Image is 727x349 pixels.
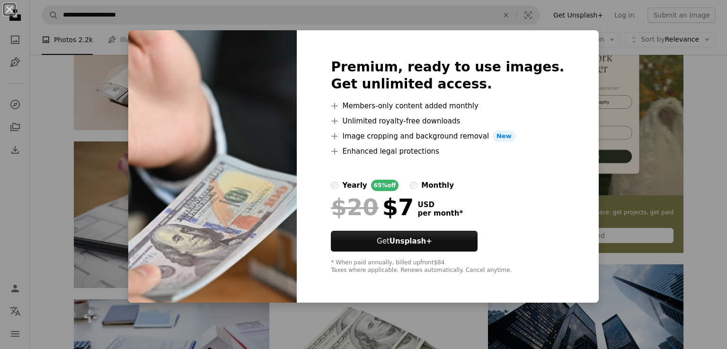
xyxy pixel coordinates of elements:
input: yearly65%off [331,182,338,189]
span: New [493,131,515,142]
img: premium_photo-1661436617493-3c576abd1b28 [128,30,297,303]
div: $7 [331,195,414,219]
input: monthly [410,182,417,189]
li: Image cropping and background removal [331,131,564,142]
button: GetUnsplash+ [331,231,478,252]
li: Members-only content added monthly [331,100,564,112]
span: $20 [331,195,378,219]
div: 65% off [371,180,399,191]
li: Unlimited royalty-free downloads [331,115,564,127]
div: monthly [421,180,454,191]
li: Enhanced legal protections [331,146,564,157]
h2: Premium, ready to use images. Get unlimited access. [331,59,564,93]
div: * When paid annually, billed upfront $84 Taxes where applicable. Renews automatically. Cancel any... [331,259,564,274]
span: per month * [417,209,463,218]
span: USD [417,201,463,209]
div: yearly [342,180,367,191]
strong: Unsplash+ [390,237,432,245]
